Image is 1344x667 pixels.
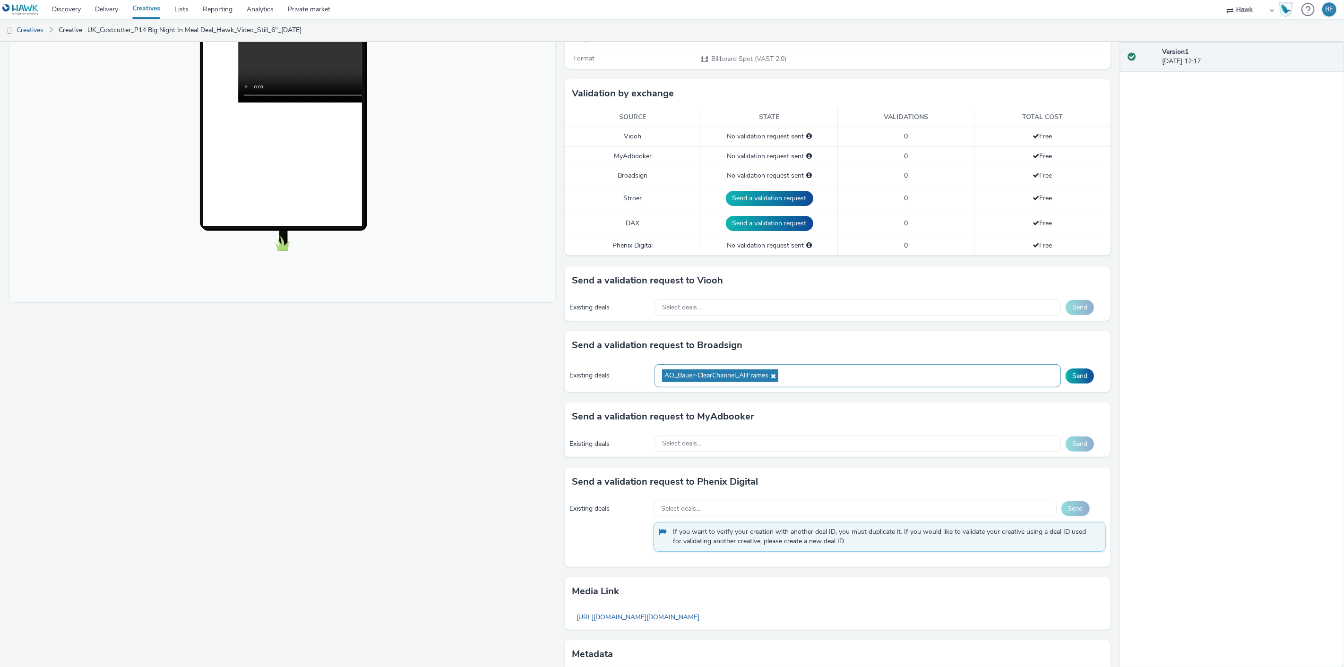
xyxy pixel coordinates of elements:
[662,304,701,312] span: Select deals...
[726,191,813,206] button: Send a validation request
[5,26,14,35] img: dooh
[1326,2,1334,17] div: BE
[701,108,838,127] th: State
[904,171,908,180] span: 0
[673,527,1096,547] span: If you want to verify your creation with another deal ID, you must duplicate it. If you would lik...
[572,86,674,101] h3: Validation by exchange
[1033,241,1052,250] span: Free
[1033,132,1052,141] span: Free
[806,132,812,141] div: Please select a deal below and click on Send to send a validation request to Viooh.
[904,132,908,141] span: 0
[1066,436,1094,452] button: Send
[706,171,833,180] div: No validation request sent
[1066,368,1094,384] button: Send
[565,236,701,255] td: Phenix Digital
[661,505,700,513] span: Select deals...
[565,146,701,166] td: MyAdbooker
[806,152,812,161] div: Please select a deal below and click on Send to send a validation request to MyAdbooker.
[565,127,701,146] td: Viooh
[838,108,974,127] th: Validations
[726,216,813,231] button: Send a validation request
[1279,2,1293,17] img: Hawk Academy
[711,54,787,63] span: Billboard Spot (VAST 2.0)
[1033,171,1052,180] span: Free
[974,108,1111,127] th: Total cost
[572,274,723,288] h3: Send a validation request to Viooh
[706,241,833,250] div: No validation request sent
[706,132,833,141] div: No validation request sent
[2,4,39,16] img: undefined Logo
[706,152,833,161] div: No validation request sent
[1033,194,1052,203] span: Free
[572,475,758,489] h3: Send a validation request to Phenix Digital
[806,241,812,250] div: Please select a deal below and click on Send to send a validation request to Phenix Digital.
[573,54,594,63] span: Format
[1061,501,1090,516] button: Send
[572,338,742,352] h3: Send a validation request to Broadsign
[1163,47,1189,56] strong: Version 1
[572,608,704,626] a: [URL][DOMAIN_NAME][DOMAIN_NAME]
[662,440,701,448] span: Select deals...
[572,647,613,661] h3: Metadata
[572,584,619,599] h3: Media link
[572,410,754,424] h3: Send a validation request to MyAdbooker
[1033,219,1052,228] span: Free
[573,34,610,43] span: Snapshot ID
[569,303,650,312] div: Existing deals
[904,219,908,228] span: 0
[1033,152,1052,161] span: Free
[904,194,908,203] span: 0
[1163,47,1336,67] div: [DATE] 12:17
[904,152,908,161] span: 0
[569,371,650,380] div: Existing deals
[806,171,812,180] div: Please select a deal below and click on Send to send a validation request to Broadsign.
[565,211,701,236] td: DAX
[569,504,649,513] div: Existing deals
[1066,300,1094,315] button: Send
[54,19,306,42] a: Creative : UK_Costcutter_P14 Big Night In Meal Deal_Hawk_Video_Still_6"_[DATE]
[565,166,701,186] td: Broadsign
[1279,2,1297,17] a: Hawk Academy
[664,372,768,380] span: AO_Bauer-ClearChannel_AllFrames
[565,108,701,127] th: Source
[565,186,701,211] td: Stroer
[569,439,650,449] div: Existing deals
[904,241,908,250] span: 0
